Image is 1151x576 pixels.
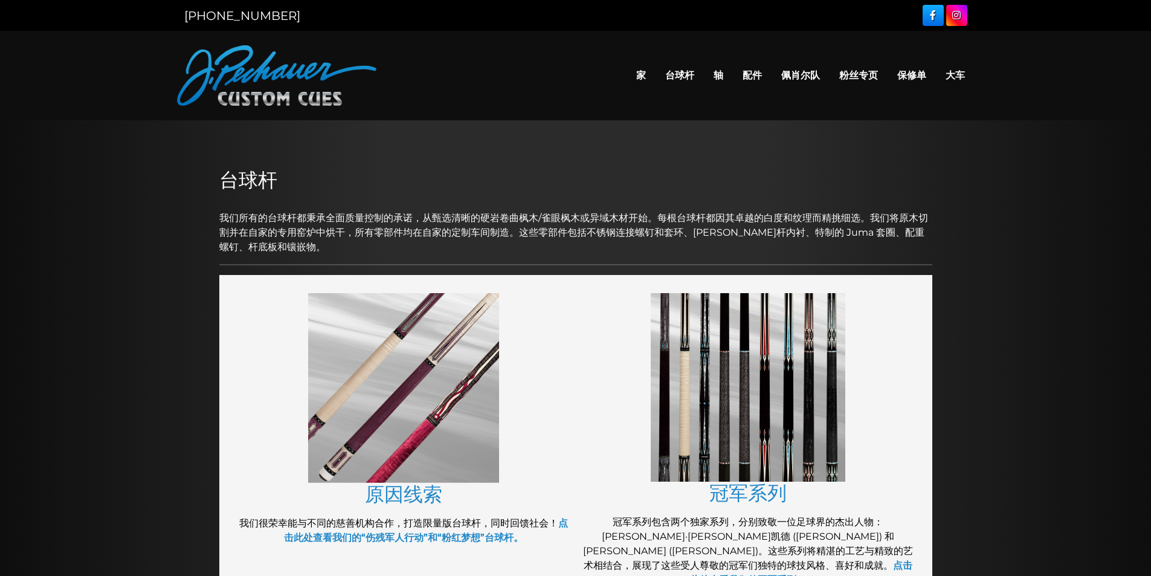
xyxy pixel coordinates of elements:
[636,70,646,81] font: 家
[284,517,568,543] a: 点击此处查看我们的“伤残军人行动”和“粉红梦想”台球杆。
[704,60,733,91] a: 轴
[839,70,878,81] font: 粉丝专页
[184,8,300,23] a: [PHONE_NUMBER]
[583,516,913,571] font: 冠军系列包含两个独家系列，分别致敬一位足球界的杰出人物：[PERSON_NAME]·[PERSON_NAME]凯德 ([PERSON_NAME]) 和[PERSON_NAME] ([PERSON...
[897,70,926,81] font: 保修单
[772,60,830,91] a: 佩肖尔队
[709,481,787,505] a: 冠军系列
[946,70,965,81] font: 大车
[219,212,928,253] font: 我们所有的台球杆都秉承全面质量控制的承诺，从甄选清晰的硬岩卷曲枫木/雀眼枫木或异域木材开始。每根台球杆都因其卓越的白度和纹理而精挑细选。我们将原木切割并在自家的专用窑炉中烘干，所有零部件均在自家...
[239,517,558,529] font: 我们很荣幸能与不同的慈善机构合作，打造限量版台球杆，同时回馈社会！
[830,60,888,91] a: 粉丝专页
[656,60,704,91] a: 台球杆
[888,60,936,91] a: 保修单
[743,70,762,81] font: 配件
[365,482,442,506] a: 原因线索
[627,60,656,91] a: 家
[733,60,772,91] a: 配件
[177,45,376,106] img: Pechauer定制球杆
[219,168,277,192] font: 台球杆
[714,70,723,81] font: 轴
[781,70,820,81] font: 佩肖尔队
[936,60,975,91] a: 大车
[665,70,694,81] font: 台球杆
